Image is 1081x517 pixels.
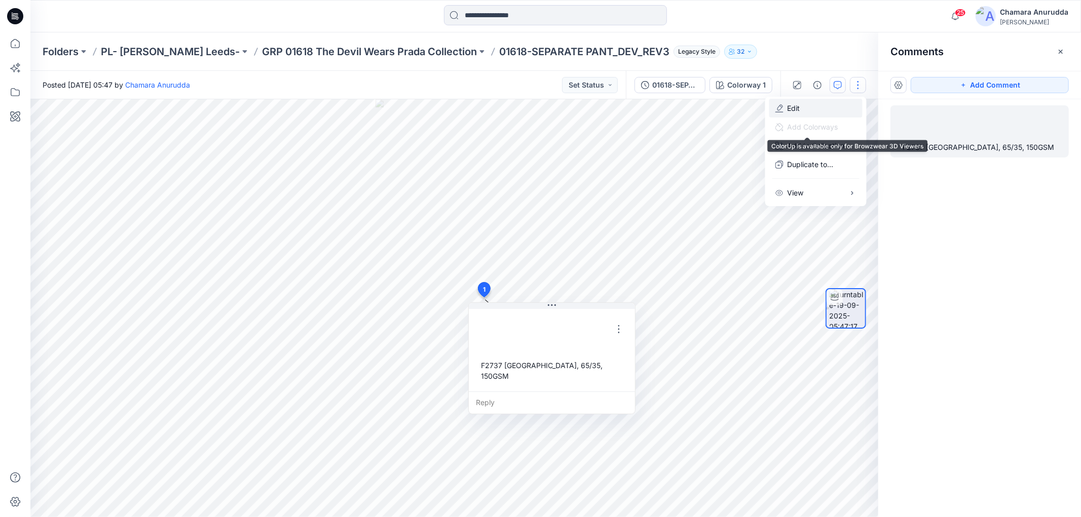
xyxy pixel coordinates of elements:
[262,45,477,59] a: GRP 01618 The Devil Wears Prada Collection
[652,79,699,91] div: 01618-SEPARATE PANT_DEV_REV3
[829,289,865,328] img: turntable-19-09-2025-05:47:17
[788,159,834,170] p: Duplicate to...
[788,187,804,198] p: View
[955,9,966,17] span: 25
[669,45,720,59] button: Legacy Style
[727,79,766,91] div: Colorway 1
[724,45,757,59] button: 32
[788,140,845,151] p: Add to Collection
[477,356,627,385] div: F2737 [GEOGRAPHIC_DATA], 65/35, 150GSM
[499,45,669,59] p: 01618-SEPARATE PANT_DEV_REV3
[43,45,79,59] a: Folders
[101,45,240,59] a: PL- [PERSON_NAME] Leeds-
[635,77,705,93] button: 01618-SEPARATE PANT_DEV_REV3
[483,285,486,294] span: 1
[43,79,190,90] span: Posted [DATE] 05:47 by
[469,391,635,414] div: Reply
[976,6,996,26] img: avatar
[809,77,826,93] button: Details
[890,46,944,58] h2: Comments
[788,103,800,113] a: Edit
[674,46,720,58] span: Legacy Style
[911,77,1069,93] button: Add Comment
[1000,6,1068,18] div: Chamara Anurudda
[1000,18,1068,26] div: [PERSON_NAME]
[737,46,744,57] p: 32
[710,77,772,93] button: Colorway 1
[125,81,190,89] a: Chamara Anurudda
[903,141,1057,153] div: F2737 [GEOGRAPHIC_DATA], 65/35, 150GSM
